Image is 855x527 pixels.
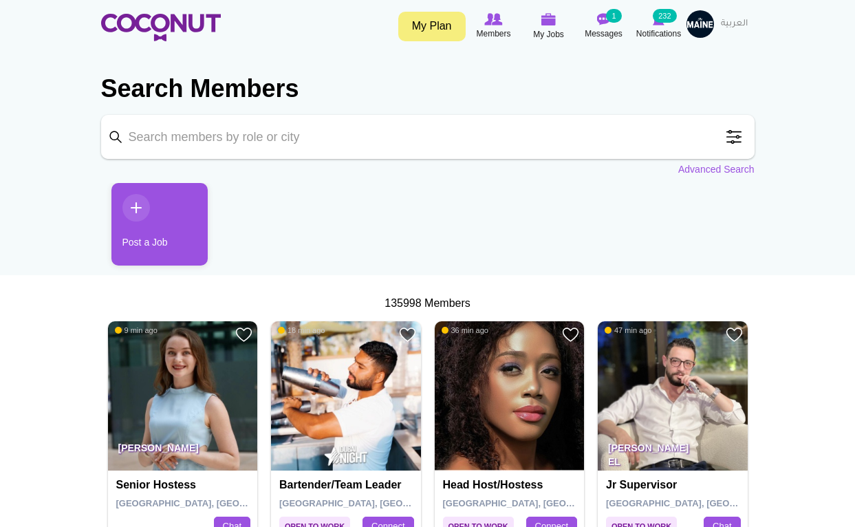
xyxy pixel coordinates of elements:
[116,479,253,491] h4: Senior hostess
[541,13,556,25] img: My Jobs
[398,12,466,41] a: My Plan
[631,10,686,42] a: Notifications Notifications 232
[605,325,651,335] span: 47 min ago
[443,498,639,508] span: [GEOGRAPHIC_DATA], [GEOGRAPHIC_DATA]
[606,479,743,491] h4: Jr Supervisor
[101,72,755,105] h2: Search Members
[101,183,197,276] li: 1 / 1
[399,326,416,343] a: Add to Favourites
[678,162,755,176] a: Advanced Search
[442,325,488,335] span: 36 min ago
[101,14,221,41] img: Home
[585,27,623,41] span: Messages
[101,296,755,312] div: 135998 Members
[443,479,580,491] h4: Head Host/Hostess
[484,13,502,25] img: Browse Members
[235,326,252,343] a: Add to Favourites
[598,432,748,471] p: [PERSON_NAME] El Berkouki
[466,10,521,42] a: Browse Members Members
[476,27,510,41] span: Members
[597,13,611,25] img: Messages
[653,9,676,23] small: 232
[116,498,312,508] span: [GEOGRAPHIC_DATA], [GEOGRAPHIC_DATA]
[279,479,416,491] h4: Bartender/Team Leader
[562,326,579,343] a: Add to Favourites
[726,326,743,343] a: Add to Favourites
[279,498,475,508] span: [GEOGRAPHIC_DATA], [GEOGRAPHIC_DATA]
[115,325,158,335] span: 9 min ago
[101,115,755,159] input: Search members by role or city
[606,9,621,23] small: 1
[636,27,681,41] span: Notifications
[111,183,208,266] a: Post a Job
[606,498,802,508] span: [GEOGRAPHIC_DATA], [GEOGRAPHIC_DATA]
[714,10,755,38] a: العربية
[278,325,325,335] span: 18 min ago
[576,10,631,42] a: Messages Messages 1
[521,10,576,43] a: My Jobs My Jobs
[653,13,664,25] img: Notifications
[108,432,258,471] p: [PERSON_NAME]
[533,28,564,41] span: My Jobs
